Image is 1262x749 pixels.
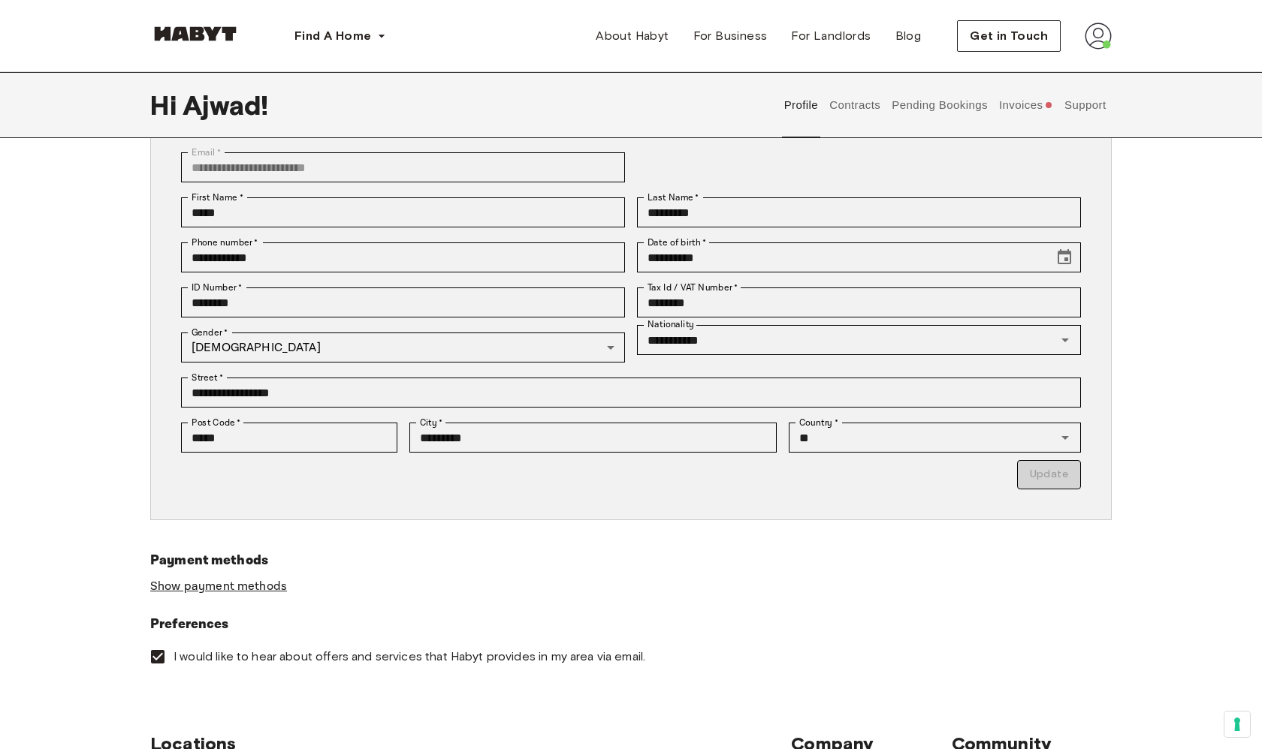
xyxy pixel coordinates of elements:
a: About Habyt [584,21,681,51]
label: Post Code [192,416,241,429]
label: Tax Id / VAT Number [648,281,738,294]
span: Ajwad ! [183,89,268,121]
label: Last Name [648,191,699,204]
button: Find A Home [282,21,398,51]
label: First Name [192,191,243,204]
label: Gender [192,326,228,339]
span: For Business [693,27,768,45]
a: Blog [883,21,934,51]
label: ID Number [192,281,242,294]
button: Pending Bookings [890,72,990,138]
span: Hi [150,89,183,121]
span: About Habyt [596,27,669,45]
label: Nationality [648,318,694,331]
div: You can't change your email address at the moment. Please reach out to customer support in case y... [181,152,625,182]
a: For Landlords [779,21,883,51]
button: Choose date, selected date is Apr 12, 2001 [1049,242,1079,272]
button: Open [1055,329,1076,350]
span: Blog [895,27,922,45]
a: For Business [681,21,780,51]
a: Show payment methods [150,579,287,594]
img: Habyt [150,26,240,41]
div: [DEMOGRAPHIC_DATA] [181,332,625,362]
h6: Preferences [150,614,1112,635]
label: Email [192,146,221,159]
span: I would like to hear about offers and services that Habyt provides in my area via email. [174,648,645,665]
button: Get in Touch [957,20,1061,52]
button: Open [1055,427,1076,448]
button: Profile [782,72,820,138]
label: Street [192,371,223,384]
img: avatar [1085,23,1112,50]
span: For Landlords [791,27,871,45]
label: Phone number [192,236,258,249]
button: Invoices [997,72,1055,138]
label: Date of birth [648,236,706,249]
span: Find A Home [294,27,371,45]
button: Contracts [828,72,883,138]
div: user profile tabs [778,72,1112,138]
span: Get in Touch [970,27,1048,45]
label: Country [799,416,838,429]
h6: Payment methods [150,550,1112,571]
button: Support [1062,72,1108,138]
button: Your consent preferences for tracking technologies [1224,711,1250,737]
label: City [420,416,443,429]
